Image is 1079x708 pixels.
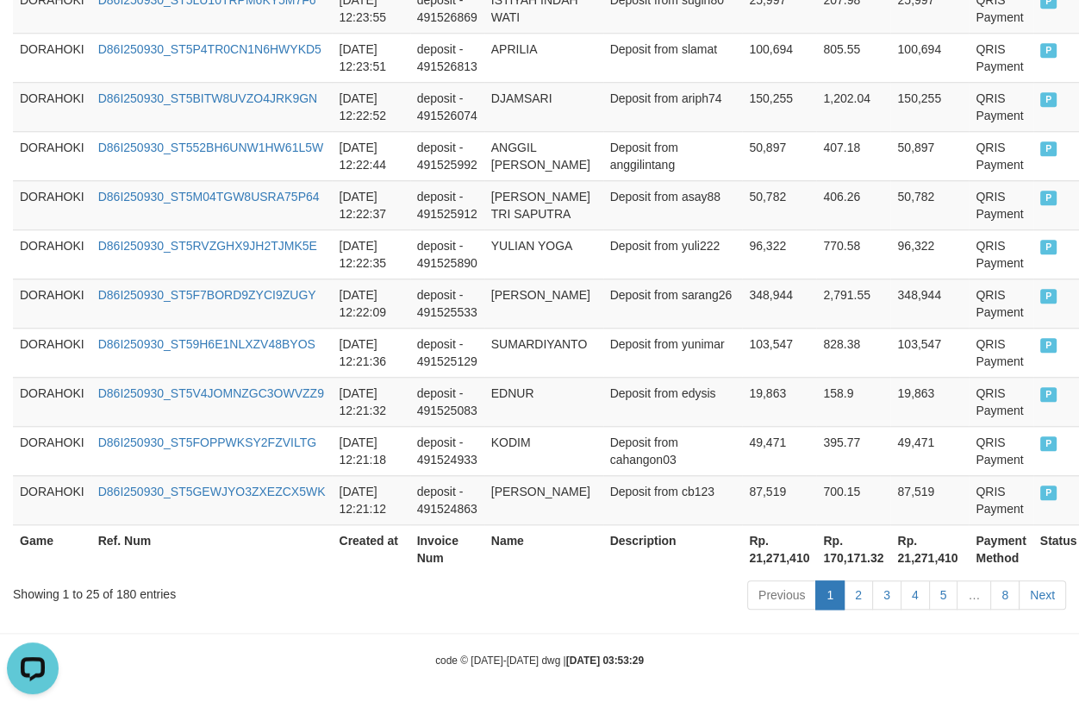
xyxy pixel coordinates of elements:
[484,524,603,573] th: Name
[332,33,409,82] td: [DATE] 12:23:51
[742,279,816,328] td: 348,944
[969,279,1032,328] td: QRIS Payment
[91,524,333,573] th: Ref. Num
[901,580,930,610] a: 4
[98,42,321,56] a: D86I250930_ST5P4TR0CN1N6HWYKD5
[410,475,484,524] td: deposit - 491524863
[332,229,409,279] td: [DATE] 12:22:35
[969,426,1032,475] td: QRIS Payment
[332,131,409,180] td: [DATE] 12:22:44
[332,377,409,426] td: [DATE] 12:21:32
[332,328,409,377] td: [DATE] 12:21:36
[484,328,603,377] td: SUMARDIYANTO
[816,524,890,573] th: Rp. 170,171.32
[410,426,484,475] td: deposit - 491524933
[1040,141,1057,156] span: PAID
[603,426,743,475] td: Deposit from cahangon03
[742,524,816,573] th: Rp. 21,271,410
[969,180,1032,229] td: QRIS Payment
[844,580,873,610] a: 2
[603,524,743,573] th: Description
[13,229,91,279] td: DORAHOKI
[1040,338,1057,353] span: PAID
[872,580,901,610] a: 3
[98,435,316,449] a: D86I250930_ST5FOPPWKSY2FZVILTG
[957,580,991,610] a: …
[969,33,1032,82] td: QRIS Payment
[969,524,1032,573] th: Payment Method
[747,580,816,610] a: Previous
[742,426,816,475] td: 49,471
[969,131,1032,180] td: QRIS Payment
[13,426,91,475] td: DORAHOKI
[332,524,409,573] th: Created at
[815,580,845,610] a: 1
[484,131,603,180] td: ANGGIL [PERSON_NAME]
[484,279,603,328] td: [PERSON_NAME]
[969,229,1032,279] td: QRIS Payment
[816,180,890,229] td: 406.26
[1040,191,1057,205] span: PAID
[1040,289,1057,304] span: PAID
[742,131,816,180] td: 50,897
[98,386,324,400] a: D86I250930_ST5V4JOMNZGC3OWVZZ9
[484,426,603,475] td: KODIM
[890,475,969,524] td: 87,519
[484,377,603,426] td: EDNUR
[13,579,437,603] div: Showing 1 to 25 of 180 entries
[13,82,91,131] td: DORAHOKI
[13,328,91,377] td: DORAHOKI
[332,426,409,475] td: [DATE] 12:21:18
[13,33,91,82] td: DORAHOKI
[603,377,743,426] td: Deposit from edysis
[742,328,816,377] td: 103,547
[990,580,1020,610] a: 8
[742,475,816,524] td: 87,519
[13,180,91,229] td: DORAHOKI
[816,475,890,524] td: 700.15
[410,180,484,229] td: deposit - 491525912
[742,229,816,279] td: 96,322
[98,190,320,204] a: D86I250930_ST5M04TGW8USRA75P64
[98,91,317,105] a: D86I250930_ST5BITW8UVZO4JRK9GN
[890,33,969,82] td: 100,694
[969,328,1032,377] td: QRIS Payment
[890,328,969,377] td: 103,547
[603,475,743,524] td: Deposit from cb123
[742,180,816,229] td: 50,782
[484,229,603,279] td: YULIAN YOGA
[1040,43,1057,58] span: PAID
[98,141,323,154] a: D86I250930_ST552BH6UNW1HW61L5W
[816,33,890,82] td: 805.55
[410,229,484,279] td: deposit - 491525890
[410,279,484,328] td: deposit - 491525533
[1019,580,1066,610] a: Next
[410,328,484,377] td: deposit - 491525129
[890,279,969,328] td: 348,944
[742,82,816,131] td: 150,255
[603,131,743,180] td: Deposit from anggilintang
[1040,240,1057,254] span: PAID
[98,337,315,351] a: D86I250930_ST59H6E1NLXZV48BYOS
[603,328,743,377] td: Deposit from yunimar
[890,377,969,426] td: 19,863
[13,524,91,573] th: Game
[13,279,91,328] td: DORAHOKI
[816,328,890,377] td: 828.38
[13,131,91,180] td: DORAHOKI
[484,475,603,524] td: [PERSON_NAME]
[890,524,969,573] th: Rp. 21,271,410
[969,82,1032,131] td: QRIS Payment
[929,580,958,610] a: 5
[742,33,816,82] td: 100,694
[98,288,316,302] a: D86I250930_ST5F7BORD9ZYCI9ZUGY
[484,33,603,82] td: APRILIA
[603,33,743,82] td: Deposit from slamat
[98,239,317,253] a: D86I250930_ST5RVZGHX9JH2TJMK5E
[410,524,484,573] th: Invoice Num
[484,82,603,131] td: DJAMSARI
[603,279,743,328] td: Deposit from sarang26
[410,82,484,131] td: deposit - 491526074
[332,475,409,524] td: [DATE] 12:21:12
[410,131,484,180] td: deposit - 491525992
